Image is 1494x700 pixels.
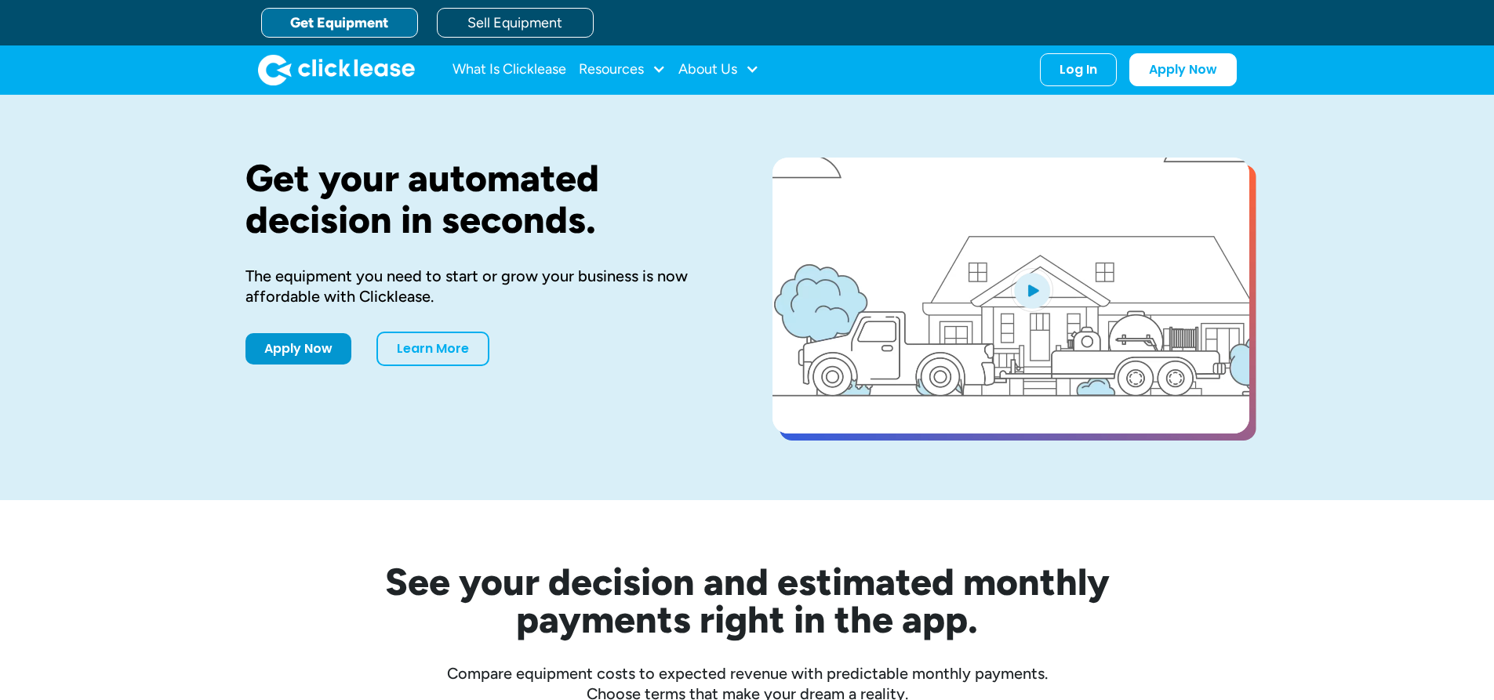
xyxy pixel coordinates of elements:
a: Learn More [376,332,489,366]
div: Log In [1060,62,1097,78]
a: open lightbox [772,158,1249,433]
img: Clicklease logo [258,54,415,85]
a: Get Equipment [261,8,418,38]
h2: See your decision and estimated monthly payments right in the app. [308,563,1187,638]
img: Blue play button logo on a light blue circular background [1011,268,1053,312]
div: The equipment you need to start or grow your business is now affordable with Clicklease. [245,266,722,306]
a: What Is Clicklease [453,54,566,85]
a: Apply Now [245,333,351,365]
div: About Us [678,54,759,85]
a: Sell Equipment [437,8,594,38]
a: home [258,54,415,85]
a: Apply Now [1129,53,1237,86]
h1: Get your automated decision in seconds. [245,158,722,241]
div: Resources [579,54,666,85]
